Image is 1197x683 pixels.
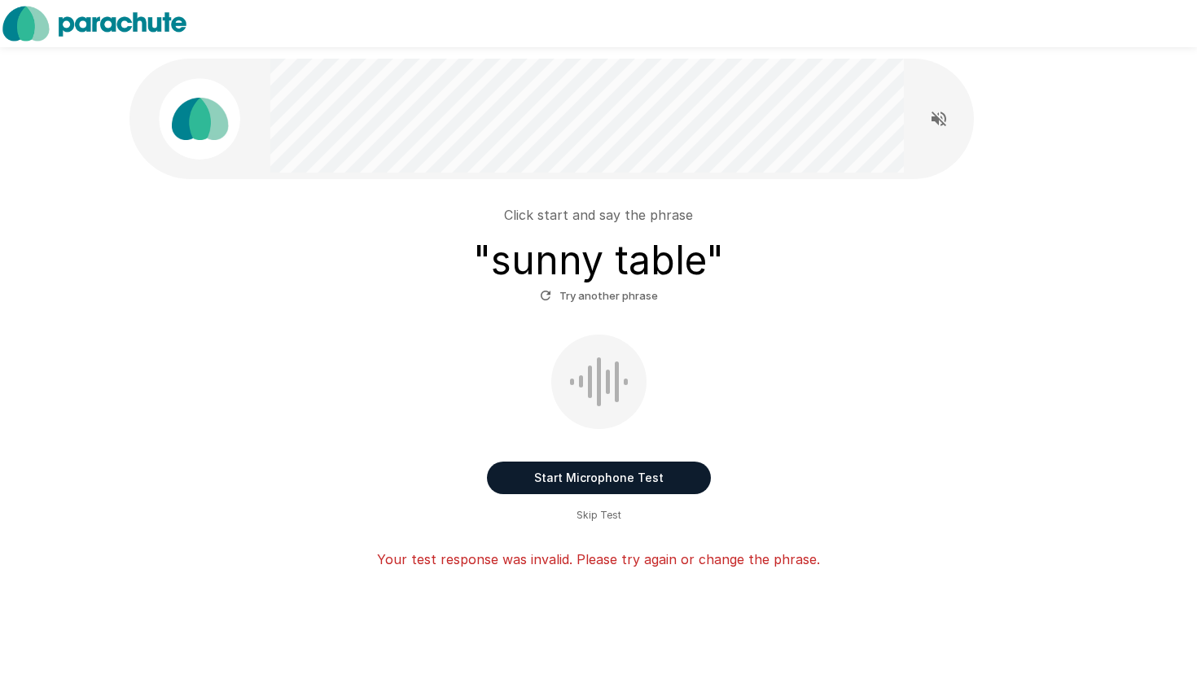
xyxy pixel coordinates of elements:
[536,283,662,309] button: Try another phrase
[377,549,820,569] p: Your test response was invalid. Please try again or change the phrase.
[159,78,240,160] img: parachute_avatar.png
[923,103,955,135] button: Read questions aloud
[473,238,724,283] h3: " sunny table "
[577,507,621,523] span: Skip Test
[504,205,693,225] p: Click start and say the phrase
[487,462,711,494] button: Start Microphone Test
